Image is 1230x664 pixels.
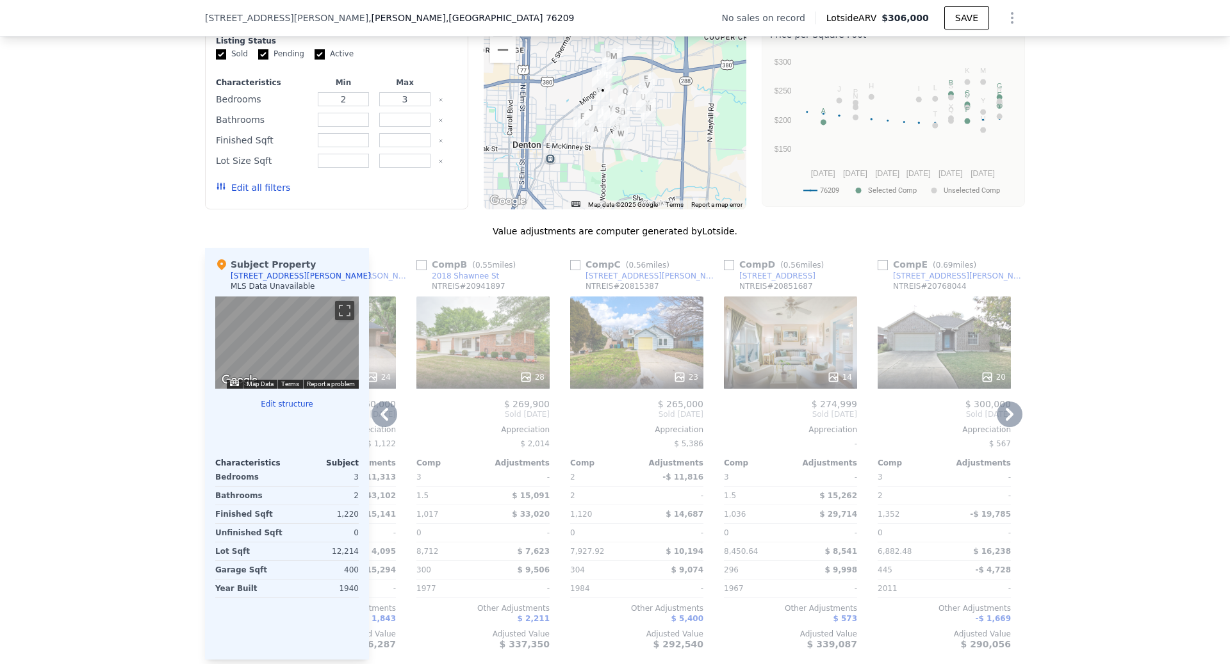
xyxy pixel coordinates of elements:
[724,425,857,435] div: Appreciation
[231,271,371,281] div: [STREET_ADDRESS][PERSON_NAME]
[355,473,396,482] span: -$ 11,313
[612,120,627,142] div: 2002 Longmeadow Ct
[820,186,839,195] text: 76209
[947,468,1011,486] div: -
[639,487,703,505] div: -
[724,458,791,468] div: Comp
[639,524,703,542] div: -
[878,425,1011,435] div: Appreciation
[811,169,835,178] text: [DATE]
[290,524,359,542] div: 0
[586,271,719,281] div: [STREET_ADDRESS][PERSON_NAME]
[724,565,739,574] span: 296
[997,86,1002,93] text: R
[580,117,594,138] div: 508 Hettie St
[944,186,1000,195] text: Unselected Comp
[939,169,963,178] text: [DATE]
[475,261,493,270] span: 0.55
[783,261,801,270] span: 0.56
[315,49,354,60] label: Active
[636,91,650,113] div: 1116 Oak Vly
[215,579,284,597] div: Year Built
[520,371,545,384] div: 28
[608,45,622,67] div: 1915 Mohican St
[971,169,995,178] text: [DATE]
[215,468,284,486] div: Bedrooms
[571,201,580,207] button: Keyboard shortcuts
[218,372,261,389] a: Open this area in Google Maps (opens a new window)
[949,103,954,111] text: X
[432,281,505,291] div: NTREIS # 20941897
[490,37,516,63] button: Zoom out
[875,169,899,178] text: [DATE]
[961,639,1011,649] span: $ 290,056
[618,85,632,107] div: 1221 Oak Tree St
[596,84,610,106] div: 1713 Lattimore St
[878,258,981,271] div: Comp E
[307,380,355,387] a: Report a problem
[416,629,550,639] div: Adjusted Value
[691,201,742,208] a: Report a map error
[671,614,703,623] span: $ 5,400
[641,102,655,124] div: 2813 Dana Ln
[878,510,899,519] span: 1,352
[290,579,359,597] div: 1940
[878,271,1026,281] a: [STREET_ADDRESS][PERSON_NAME]
[438,138,443,143] button: Clear
[598,99,612,120] div: 1717 Meadow Oak St
[807,639,857,649] span: $ 339,087
[724,271,816,281] a: [STREET_ADDRESS]
[724,510,746,519] span: 1,036
[793,579,857,597] div: -
[216,90,310,108] div: Bedrooms
[639,72,653,94] div: 1013 Barbara St
[965,92,970,100] text: V
[205,12,368,24] span: [STREET_ADDRESS][PERSON_NAME]
[416,528,422,537] span: 0
[724,603,857,613] div: Other Adjustments
[722,12,816,24] div: No sales on record
[673,371,698,384] div: 23
[588,201,658,208] span: Map data ©2025 Google
[878,629,1011,639] div: Adjusted Value
[570,510,592,519] span: 1,120
[965,89,970,97] text: C
[674,439,703,448] span: $ 5,386
[215,296,359,389] div: Street View
[621,261,675,270] span: ( miles)
[976,614,1011,623] span: -$ 1,669
[416,271,499,281] a: 2018 Shawnee St
[438,97,443,102] button: Clear
[486,579,550,597] div: -
[793,468,857,486] div: -
[216,49,248,60] label: Sold
[826,12,881,24] span: Lotside ARV
[843,169,867,178] text: [DATE]
[878,603,1011,613] div: Other Adjustments
[570,547,604,556] span: 7,927.92
[290,542,359,560] div: 12,214
[775,116,792,125] text: $200
[918,85,920,92] text: I
[358,510,396,519] span: $ 15,141
[258,49,304,60] label: Pending
[290,561,359,579] div: 400
[724,258,829,271] div: Comp D
[215,505,284,523] div: Finished Sqft
[770,44,1017,204] svg: A chart.
[996,101,1003,109] text: W
[281,380,299,387] a: Terms
[878,579,942,597] div: 2011
[416,425,550,435] div: Appreciation
[573,108,587,129] div: 729 N Ruddell St
[287,458,359,468] div: Subject
[812,399,857,409] span: $ 274,999
[825,547,857,556] span: $ 8,541
[416,487,480,505] div: 1.5
[878,458,944,468] div: Comp
[504,399,550,409] span: $ 269,900
[949,79,953,86] text: B
[570,629,703,639] div: Adjusted Value
[944,6,989,29] button: SAVE
[258,49,268,60] input: Pending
